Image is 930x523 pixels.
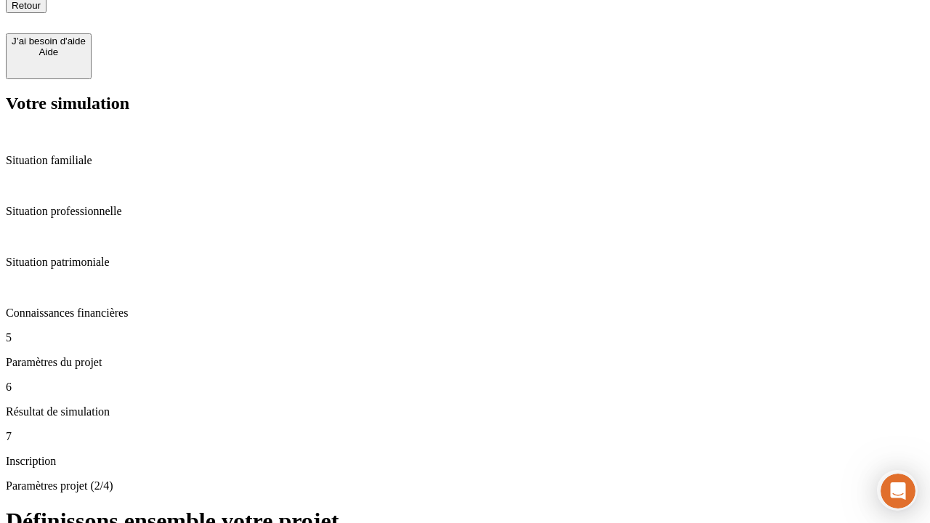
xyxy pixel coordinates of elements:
[6,33,92,79] button: J’ai besoin d'aideAide
[6,381,924,394] p: 6
[6,430,924,443] p: 7
[12,46,86,57] div: Aide
[6,455,924,468] p: Inscription
[6,94,924,113] h2: Votre simulation
[6,405,924,418] p: Résultat de simulation
[881,474,915,508] iframe: Intercom live chat
[6,256,924,269] p: Situation patrimoniale
[6,331,924,344] p: 5
[877,470,918,511] iframe: Intercom live chat discovery launcher
[6,307,924,320] p: Connaissances financières
[6,479,924,492] p: Paramètres projet (2/4)
[6,154,924,167] p: Situation familiale
[6,205,924,218] p: Situation professionnelle
[6,356,924,369] p: Paramètres du projet
[12,36,86,46] div: J’ai besoin d'aide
